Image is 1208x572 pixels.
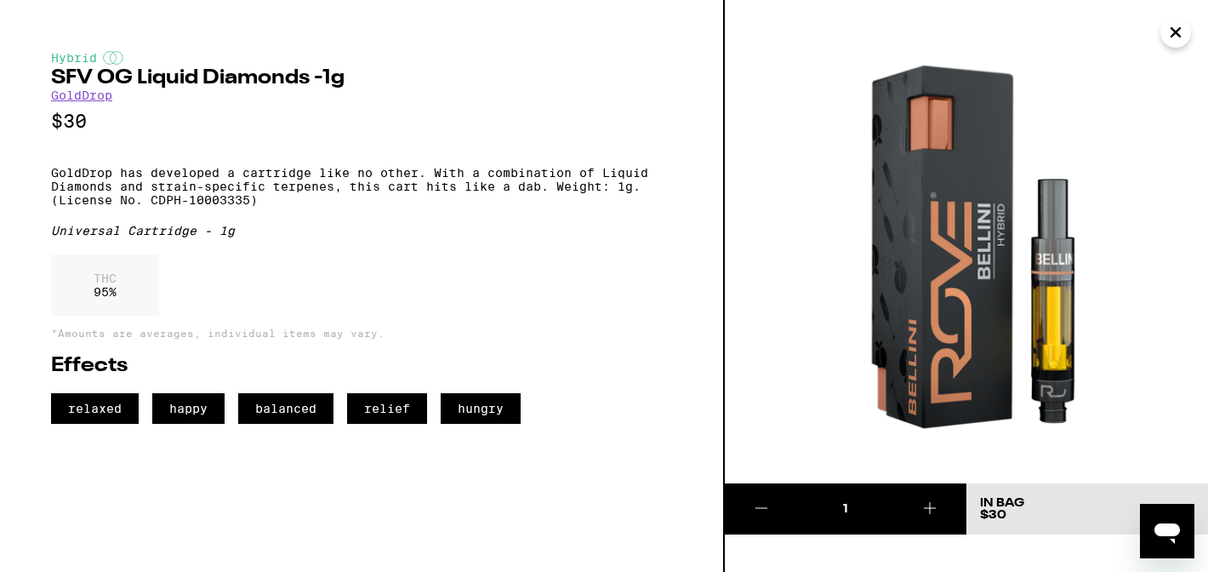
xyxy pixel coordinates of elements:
p: GoldDrop has developed a cartridge like no other. With a combination of Liquid Diamonds and strai... [51,166,672,207]
div: Universal Cartridge - 1g [51,224,672,237]
div: 95 % [51,255,159,316]
div: Hybrid [51,51,672,65]
p: $30 [51,111,672,132]
h2: SFV OG Liquid Diamonds -1g [51,68,672,89]
p: THC [94,272,117,285]
span: hungry [441,393,521,424]
iframe: Button to launch messaging window [1140,504,1194,558]
a: GoldDrop [51,89,112,102]
img: hybridColor.svg [103,51,123,65]
h2: Effects [51,356,672,376]
div: 1 [797,500,894,518]
span: relief [347,393,427,424]
button: In Bag$30 [966,483,1208,535]
button: Close [1160,17,1191,48]
div: In Bag [980,497,1024,509]
p: *Amounts are averages, individual items may vary. [51,328,672,339]
span: relaxed [51,393,139,424]
span: $30 [980,509,1006,521]
span: balanced [238,393,333,424]
span: happy [152,393,225,424]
